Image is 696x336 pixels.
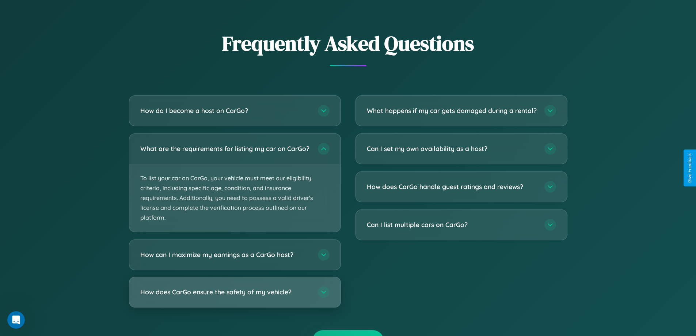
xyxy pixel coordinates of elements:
[140,106,311,115] h3: How do I become a host on CarGo?
[367,182,537,191] h3: How does CarGo handle guest ratings and reviews?
[367,106,537,115] h3: What happens if my car gets damaged during a rental?
[140,288,311,297] h3: How does CarGo ensure the safety of my vehicle?
[129,164,341,232] p: To list your car on CarGo, your vehicle must meet our eligibility criteria, including specific ag...
[367,220,537,229] h3: Can I list multiple cars on CarGo?
[140,144,311,153] h3: What are the requirements for listing my car on CarGo?
[687,153,692,183] div: Give Feedback
[140,250,311,260] h3: How can I maximize my earnings as a CarGo host?
[367,144,537,153] h3: Can I set my own availability as a host?
[7,311,25,329] iframe: Intercom live chat
[129,29,567,57] h2: Frequently Asked Questions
